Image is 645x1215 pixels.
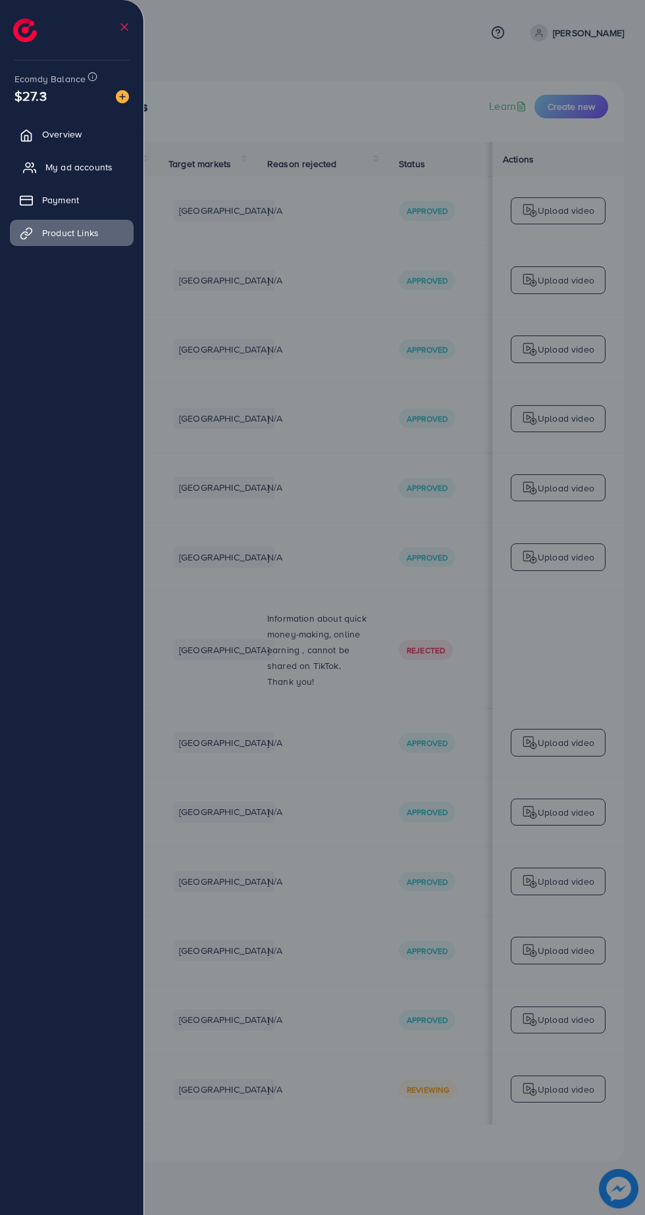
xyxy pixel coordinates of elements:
span: My ad accounts [45,161,113,174]
a: Overview [10,121,134,147]
span: $27.3 [14,86,47,105]
img: logo [13,18,37,42]
span: Product Links [42,226,99,239]
a: Payment [10,187,134,213]
a: My ad accounts [10,154,134,180]
span: Ecomdy Balance [14,72,86,86]
span: Payment [42,193,79,207]
span: Overview [42,128,82,141]
img: image [116,90,129,103]
a: Product Links [10,220,134,246]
